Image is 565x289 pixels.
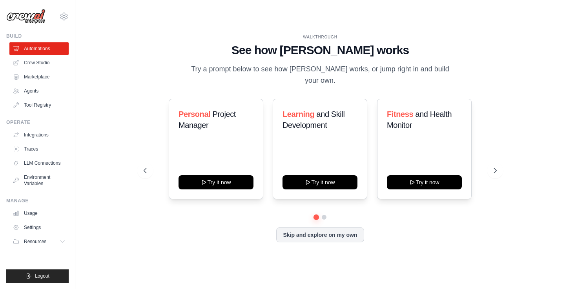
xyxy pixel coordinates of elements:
[6,119,69,125] div: Operate
[6,9,46,24] img: Logo
[9,221,69,234] a: Settings
[9,235,69,248] button: Resources
[9,207,69,220] a: Usage
[144,34,496,40] div: WALKTHROUGH
[387,110,413,118] span: Fitness
[144,43,496,57] h1: See how [PERSON_NAME] works
[24,238,46,245] span: Resources
[9,56,69,69] a: Crew Studio
[387,110,452,129] span: and Health Monitor
[9,129,69,141] a: Integrations
[6,198,69,204] div: Manage
[6,33,69,39] div: Build
[188,64,452,87] p: Try a prompt below to see how [PERSON_NAME] works, or jump right in and build your own.
[9,157,69,169] a: LLM Connections
[9,99,69,111] a: Tool Registry
[9,171,69,190] a: Environment Variables
[9,71,69,83] a: Marketplace
[6,269,69,283] button: Logout
[9,85,69,97] a: Agents
[282,175,357,189] button: Try it now
[387,175,462,189] button: Try it now
[179,110,210,118] span: Personal
[9,42,69,55] a: Automations
[276,227,364,242] button: Skip and explore on my own
[179,175,253,189] button: Try it now
[35,273,49,279] span: Logout
[9,143,69,155] a: Traces
[282,110,314,118] span: Learning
